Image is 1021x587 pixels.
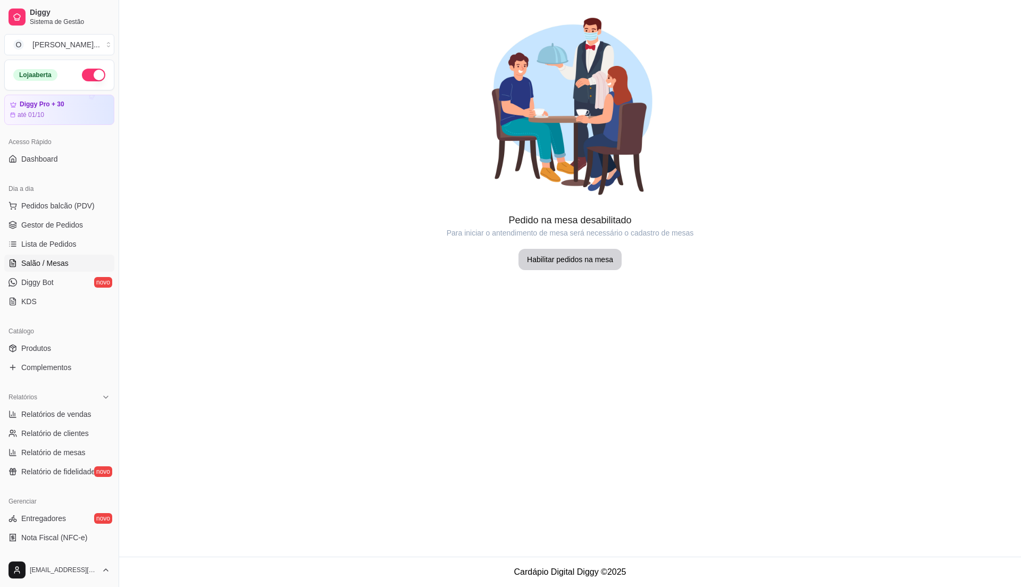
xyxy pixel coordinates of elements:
[518,249,622,270] button: Habilitar pedidos na mesa
[13,69,57,81] div: Loja aberta
[21,343,51,354] span: Produtos
[18,111,44,119] article: até 01/10
[4,444,114,461] a: Relatório de mesas
[30,566,97,574] span: [EMAIL_ADDRESS][DOMAIN_NAME]
[4,150,114,167] a: Dashboard
[30,18,110,26] span: Sistema de Gestão
[119,228,1021,238] article: Para iniciar o antendimento de mesa será necessário o cadastro de mesas
[4,548,114,565] a: Controle de caixa
[21,277,54,288] span: Diggy Bot
[82,69,105,81] button: Alterar Status
[9,393,37,401] span: Relatórios
[4,529,114,546] a: Nota Fiscal (NFC-e)
[4,293,114,310] a: KDS
[4,323,114,340] div: Catálogo
[21,239,77,249] span: Lista de Pedidos
[4,95,114,125] a: Diggy Pro + 30até 01/10
[4,359,114,376] a: Complementos
[4,180,114,197] div: Dia a dia
[21,466,95,477] span: Relatório de fidelidade
[4,133,114,150] div: Acesso Rápido
[4,340,114,357] a: Produtos
[21,409,91,420] span: Relatórios de vendas
[4,406,114,423] a: Relatórios de vendas
[13,39,24,50] span: O
[21,513,66,524] span: Entregadores
[21,362,71,373] span: Complementos
[21,200,95,211] span: Pedidos balcão (PDV)
[32,39,100,50] div: [PERSON_NAME] ...
[4,510,114,527] a: Entregadoresnovo
[4,216,114,233] a: Gestor de Pedidos
[4,34,114,55] button: Select a team
[119,213,1021,228] article: Pedido na mesa desabilitado
[4,425,114,442] a: Relatório de clientes
[4,557,114,583] button: [EMAIL_ADDRESS][DOMAIN_NAME]
[4,463,114,480] a: Relatório de fidelidadenovo
[21,154,58,164] span: Dashboard
[21,447,86,458] span: Relatório de mesas
[4,255,114,272] a: Salão / Mesas
[21,532,87,543] span: Nota Fiscal (NFC-e)
[30,8,110,18] span: Diggy
[20,100,64,108] article: Diggy Pro + 30
[119,557,1021,587] footer: Cardápio Digital Diggy © 2025
[4,274,114,291] a: Diggy Botnovo
[4,236,114,253] a: Lista de Pedidos
[21,551,79,562] span: Controle de caixa
[4,4,114,30] a: DiggySistema de Gestão
[21,428,89,439] span: Relatório de clientes
[21,296,37,307] span: KDS
[4,197,114,214] button: Pedidos balcão (PDV)
[4,493,114,510] div: Gerenciar
[21,258,69,269] span: Salão / Mesas
[21,220,83,230] span: Gestor de Pedidos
